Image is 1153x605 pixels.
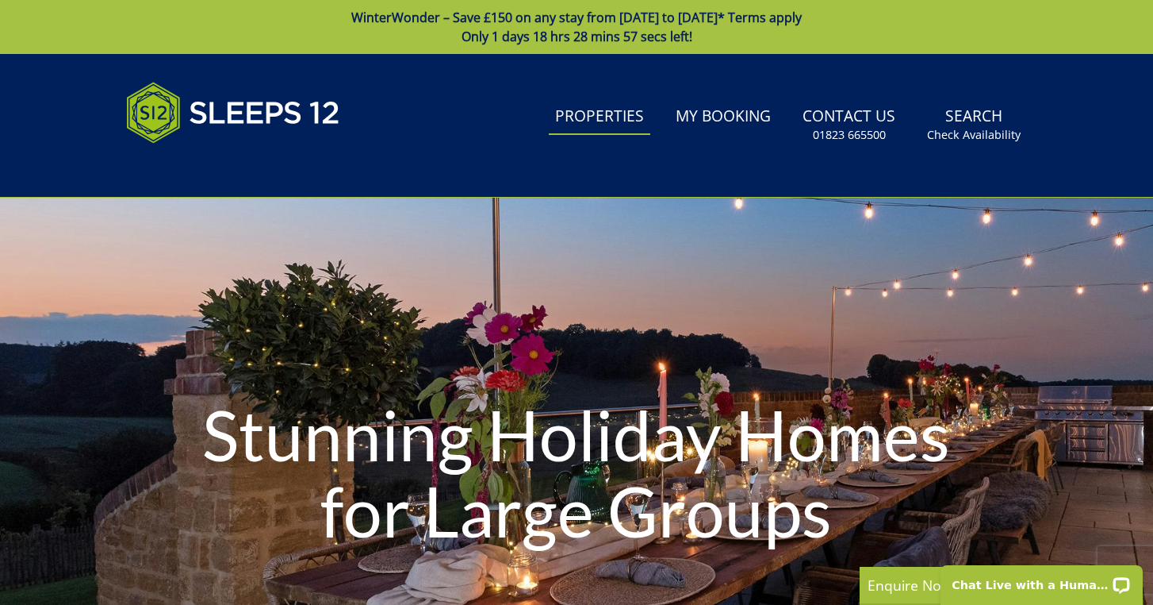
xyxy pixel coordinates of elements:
[126,73,340,152] img: Sleeps 12
[927,127,1021,143] small: Check Availability
[813,127,886,143] small: 01823 665500
[462,28,692,45] span: Only 1 days 18 hrs 28 mins 57 secs left!
[173,365,980,581] h1: Stunning Holiday Homes for Large Groups
[796,99,902,151] a: Contact Us01823 665500
[921,99,1027,151] a: SearchCheck Availability
[868,575,1105,595] p: Enquire Now
[930,555,1153,605] iframe: LiveChat chat widget
[669,99,777,135] a: My Booking
[118,162,285,175] iframe: Customer reviews powered by Trustpilot
[549,99,650,135] a: Properties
